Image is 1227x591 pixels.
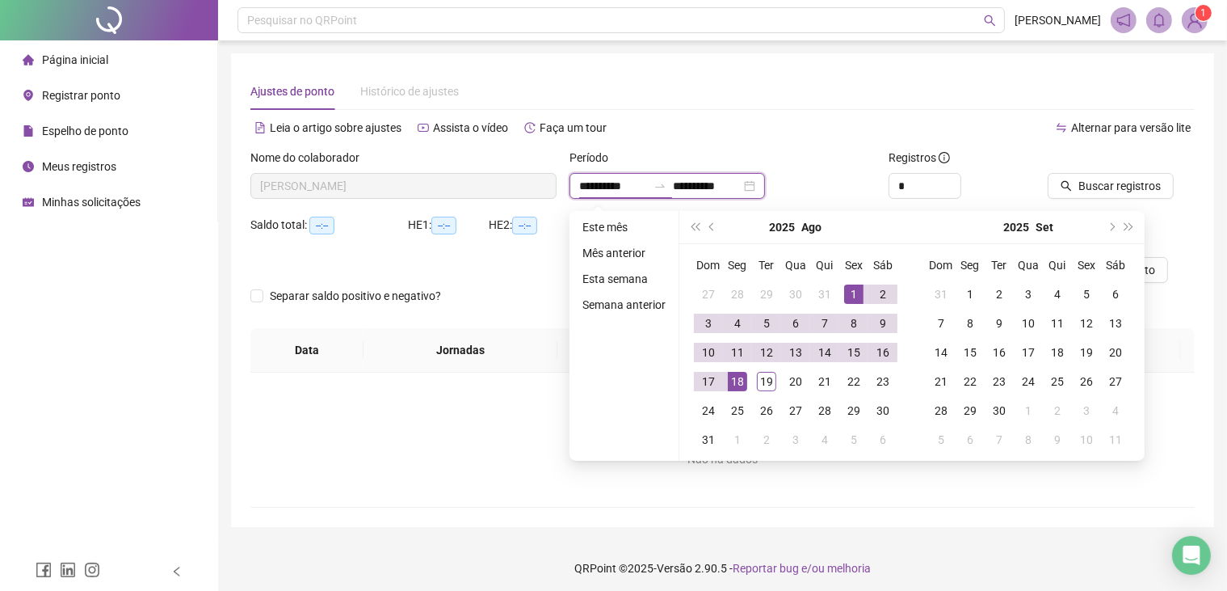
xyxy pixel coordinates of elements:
div: 26 [757,401,776,420]
div: 1 [844,285,864,304]
div: 6 [960,430,980,450]
span: file-text [254,122,266,133]
td: 2025-09-27 [1101,367,1130,396]
div: 4 [1106,401,1125,420]
label: Período [569,149,619,167]
div: 6 [873,430,893,450]
td: 2025-09-04 [810,425,839,454]
div: 11 [1048,314,1067,333]
div: 3 [699,314,718,333]
td: 2025-09-25 [1043,367,1072,396]
span: environment [23,90,34,101]
div: 31 [815,285,834,304]
span: 1 [1201,7,1207,19]
td: 2025-10-01 [1014,396,1043,425]
span: youtube [418,122,429,133]
div: 1 [728,430,747,450]
div: 9 [990,314,1009,333]
th: Qua [781,251,810,280]
span: --:-- [309,217,334,234]
td: 2025-09-05 [839,425,868,454]
div: 24 [699,401,718,420]
td: 2025-08-10 [694,338,723,367]
td: 2025-09-29 [956,396,985,425]
div: 8 [1019,430,1038,450]
div: Saldo total: [250,216,408,234]
div: 5 [844,430,864,450]
span: history [524,122,536,133]
button: next-year [1102,211,1120,243]
th: Qui [810,251,839,280]
td: 2025-08-13 [781,338,810,367]
span: Registrar ponto [42,89,120,102]
td: 2025-08-04 [723,309,752,338]
td: 2025-09-01 [956,280,985,309]
div: 15 [960,343,980,362]
th: Sex [839,251,868,280]
span: Espelho de ponto [42,125,128,137]
div: 6 [1106,285,1125,304]
th: Dom [694,251,723,280]
div: 4 [728,314,747,333]
sup: Atualize o seu contato no menu Meus Dados [1195,5,1212,21]
td: 2025-08-08 [839,309,868,338]
div: 1 [1019,401,1038,420]
td: 2025-10-07 [985,425,1014,454]
td: 2025-09-11 [1043,309,1072,338]
span: info-circle [939,152,950,163]
div: 29 [844,401,864,420]
td: 2025-08-07 [810,309,839,338]
td: 2025-09-04 [1043,280,1072,309]
div: 27 [699,285,718,304]
div: 27 [1106,372,1125,391]
span: Minhas solicitações [42,196,141,209]
th: Qui [1043,251,1072,280]
div: 11 [1106,430,1125,450]
div: 2 [873,285,893,304]
td: 2025-10-10 [1072,425,1101,454]
td: 2025-09-09 [985,309,1014,338]
div: 20 [786,372,805,391]
div: 17 [1019,343,1038,362]
td: 2025-10-09 [1043,425,1072,454]
td: 2025-07-27 [694,280,723,309]
td: 2025-09-21 [927,367,956,396]
td: 2025-09-06 [868,425,897,454]
td: 2025-08-09 [868,309,897,338]
div: 3 [1077,401,1096,420]
div: 22 [844,372,864,391]
th: Sex [1072,251,1101,280]
span: Registros [889,149,950,167]
span: clock-circle [23,161,34,172]
span: THIAGO VICENTE LIMA [260,174,547,198]
div: 25 [728,401,747,420]
button: year panel [770,211,796,243]
td: 2025-08-18 [723,367,752,396]
span: facebook [36,562,52,578]
span: search [1061,180,1072,192]
div: 18 [728,372,747,391]
td: 2025-09-07 [927,309,956,338]
th: Dom [927,251,956,280]
div: 7 [815,314,834,333]
div: 8 [960,314,980,333]
div: 5 [931,430,951,450]
td: 2025-08-11 [723,338,752,367]
li: Mês anterior [576,243,672,263]
td: 2025-08-29 [839,396,868,425]
div: 13 [786,343,805,362]
div: 15 [844,343,864,362]
span: Assista o vídeo [433,121,508,134]
span: home [23,54,34,65]
th: Sáb [868,251,897,280]
td: 2025-08-25 [723,396,752,425]
td: 2025-10-02 [1043,396,1072,425]
span: linkedin [60,562,76,578]
button: year panel [1003,211,1029,243]
span: bell [1152,13,1166,27]
button: super-next-year [1120,211,1138,243]
td: 2025-09-02 [752,425,781,454]
button: prev-year [704,211,721,243]
div: 2 [757,430,776,450]
div: 28 [815,401,834,420]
